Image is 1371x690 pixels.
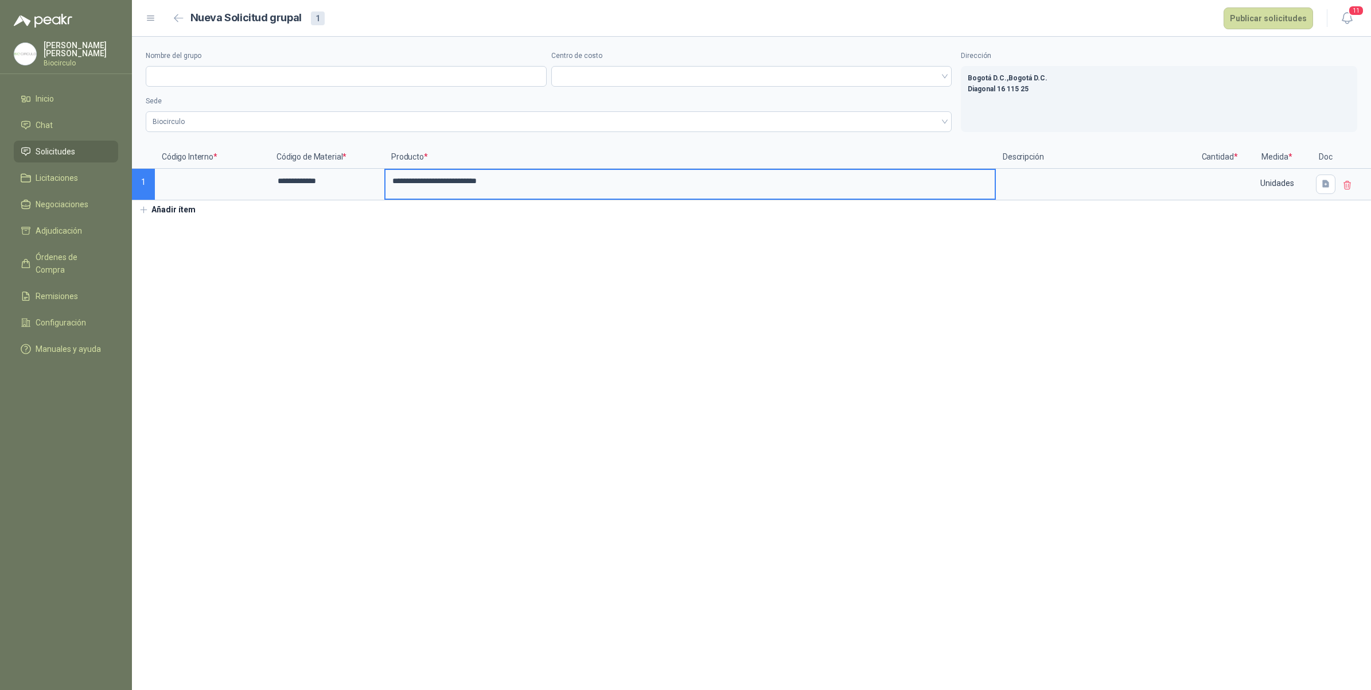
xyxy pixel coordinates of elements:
a: Chat [14,114,118,136]
span: Inicio [36,92,54,105]
a: Órdenes de Compra [14,246,118,281]
span: Adjudicación [36,224,82,237]
img: Company Logo [14,43,36,65]
p: [PERSON_NAME] [PERSON_NAME] [44,41,118,57]
p: Código Interno [155,146,270,169]
span: Chat [36,119,53,131]
span: Negociaciones [36,198,88,211]
a: Inicio [14,88,118,110]
span: Configuración [36,316,86,329]
p: Descripción [996,146,1197,169]
a: Licitaciones [14,167,118,189]
label: Dirección [961,51,1357,61]
h2: Nueva Solicitud grupal [190,10,302,26]
label: Nombre del grupo [146,51,547,61]
button: Añadir ítem [132,200,202,220]
span: 11 [1348,5,1364,16]
div: Unidades [1244,170,1310,196]
span: Solicitudes [36,145,75,158]
span: Remisiones [36,290,78,303]
p: Diagonal 16 115 25 [968,84,1350,95]
a: Solicitudes [14,141,118,162]
button: Publicar solicitudes [1224,7,1313,29]
span: Manuales y ayuda [36,343,101,355]
a: Manuales y ayuda [14,338,118,360]
a: Adjudicación [14,220,118,242]
p: 1 [132,169,155,200]
p: Código de Material [270,146,384,169]
div: 1 [311,11,325,25]
p: Producto [384,146,996,169]
span: Biocirculo [153,113,945,130]
p: Doc [1311,146,1340,169]
p: Biocirculo [44,60,118,67]
img: Logo peakr [14,14,72,28]
p: Cantidad [1197,146,1243,169]
span: Licitaciones [36,172,78,184]
label: Sede [146,96,952,107]
p: Bogotá D.C. , Bogotá D.C. [968,73,1350,84]
button: 11 [1337,8,1357,29]
a: Configuración [14,312,118,334]
span: Órdenes de Compra [36,251,107,276]
p: Medida [1243,146,1311,169]
a: Negociaciones [14,193,118,215]
a: Remisiones [14,285,118,307]
label: Centro de costo [551,51,952,61]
